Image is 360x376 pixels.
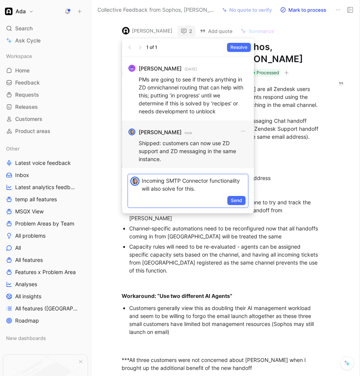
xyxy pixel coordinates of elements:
[139,75,248,115] p: PMs are going to see if there’s anything in ZD omnichannel routing that can help with this; putti...
[227,196,246,205] button: Send
[129,66,135,71] img: avatar
[142,177,246,193] p: Incoming SMTP Connector functionality will also solve for this.
[129,129,135,135] img: avatar
[139,139,248,163] p: Shipped: customers can now use ZD support and ZD messaging in the same instance.
[185,129,192,136] small: now
[139,128,182,137] strong: [PERSON_NAME]
[231,197,242,204] span: Send
[146,44,157,51] div: 1 of 1
[227,43,251,52] button: Resolve
[131,177,139,185] img: avatar
[185,66,197,72] small: [DATE]
[230,44,247,51] span: Resolve
[139,64,182,73] strong: [PERSON_NAME]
